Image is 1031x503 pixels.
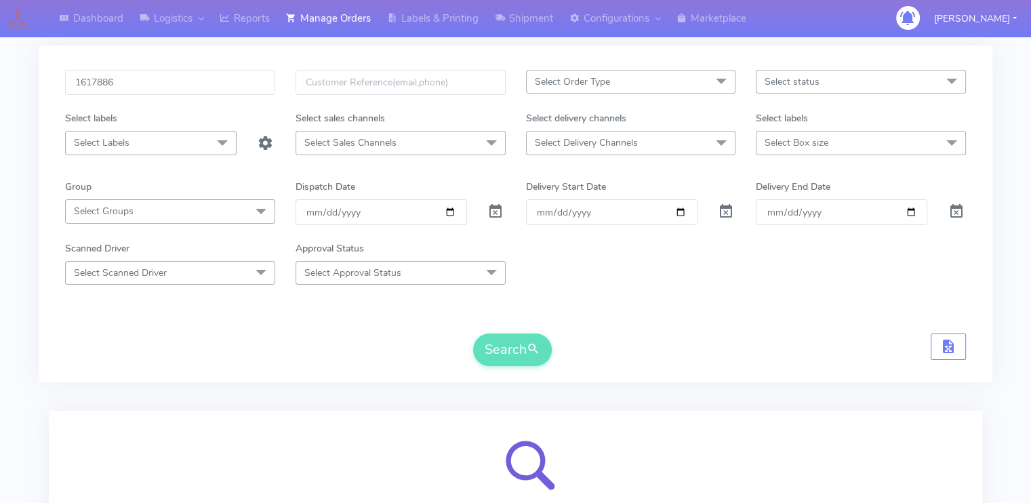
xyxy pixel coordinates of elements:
[526,180,606,194] label: Delivery Start Date
[74,136,129,149] span: Select Labels
[65,70,275,95] input: Order Id
[296,180,355,194] label: Dispatch Date
[526,111,626,125] label: Select delivery channels
[535,136,638,149] span: Select Delivery Channels
[296,70,506,95] input: Customer Reference(email,phone)
[535,75,610,88] span: Select Order Type
[74,205,134,218] span: Select Groups
[296,241,364,256] label: Approval Status
[74,266,167,279] span: Select Scanned Driver
[304,266,401,279] span: Select Approval Status
[296,111,385,125] label: Select sales channels
[924,5,1027,33] button: [PERSON_NAME]
[765,75,820,88] span: Select status
[765,136,828,149] span: Select Box size
[65,111,117,125] label: Select labels
[304,136,397,149] span: Select Sales Channels
[756,180,830,194] label: Delivery End Date
[65,241,129,256] label: Scanned Driver
[473,334,552,366] button: Search
[756,111,808,125] label: Select labels
[65,180,92,194] label: Group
